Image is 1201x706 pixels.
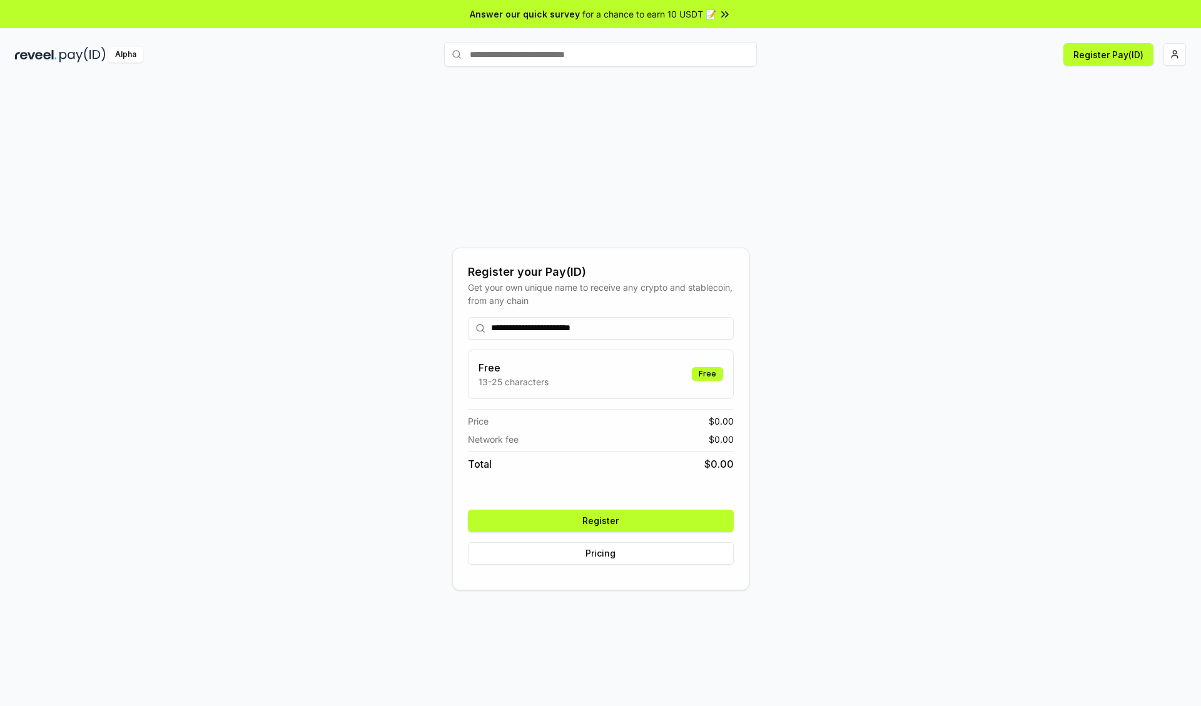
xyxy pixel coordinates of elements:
[479,360,549,375] h3: Free
[468,542,734,565] button: Pricing
[468,263,734,281] div: Register your Pay(ID)
[468,456,492,472] span: Total
[704,456,734,472] span: $ 0.00
[470,8,580,21] span: Answer our quick survey
[1063,43,1153,66] button: Register Pay(ID)
[108,47,143,63] div: Alpha
[709,433,734,446] span: $ 0.00
[468,433,519,446] span: Network fee
[709,415,734,428] span: $ 0.00
[15,47,57,63] img: reveel_dark
[479,375,549,388] p: 13-25 characters
[468,415,489,428] span: Price
[468,281,734,307] div: Get your own unique name to receive any crypto and stablecoin, from any chain
[692,367,723,381] div: Free
[468,510,734,532] button: Register
[582,8,716,21] span: for a chance to earn 10 USDT 📝
[59,47,106,63] img: pay_id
